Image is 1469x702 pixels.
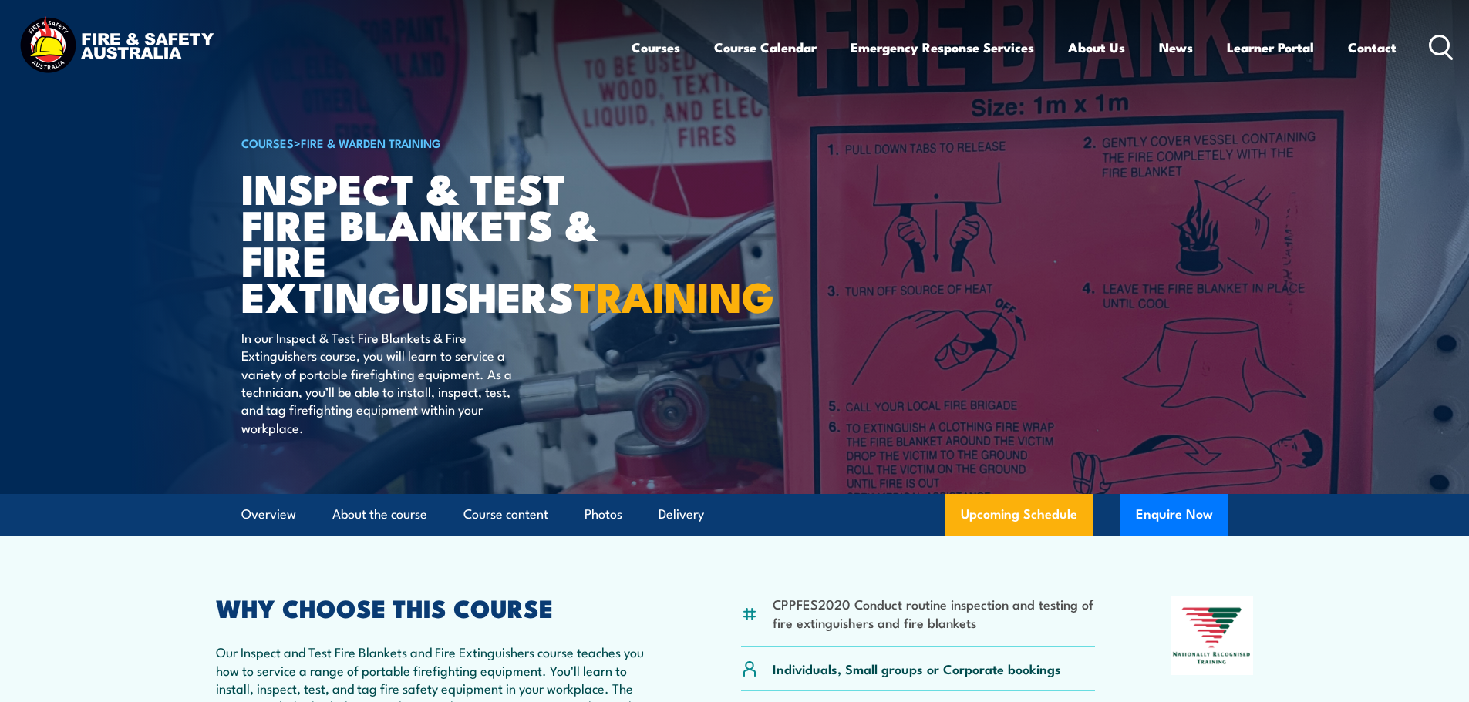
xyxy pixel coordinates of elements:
[945,494,1093,536] a: Upcoming Schedule
[463,494,548,535] a: Course content
[216,596,666,618] h2: WHY CHOOSE THIS COURSE
[241,494,296,535] a: Overview
[851,27,1034,68] a: Emergency Response Services
[241,328,523,436] p: In our Inspect & Test Fire Blankets & Fire Extinguishers course, you will learn to service a vari...
[241,133,622,152] h6: >
[585,494,622,535] a: Photos
[301,134,441,151] a: Fire & Warden Training
[1159,27,1193,68] a: News
[632,27,680,68] a: Courses
[1348,27,1397,68] a: Contact
[1171,596,1254,675] img: Nationally Recognised Training logo.
[714,27,817,68] a: Course Calendar
[241,134,294,151] a: COURSES
[332,494,427,535] a: About the course
[773,595,1096,631] li: CPPFES2020 Conduct routine inspection and testing of fire extinguishers and fire blankets
[1068,27,1125,68] a: About Us
[1120,494,1228,536] button: Enquire Now
[773,660,1061,677] p: Individuals, Small groups or Corporate bookings
[1227,27,1314,68] a: Learner Portal
[659,494,704,535] a: Delivery
[574,263,774,327] strong: TRAINING
[241,170,622,314] h1: Inspect & Test Fire Blankets & Fire Extinguishers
